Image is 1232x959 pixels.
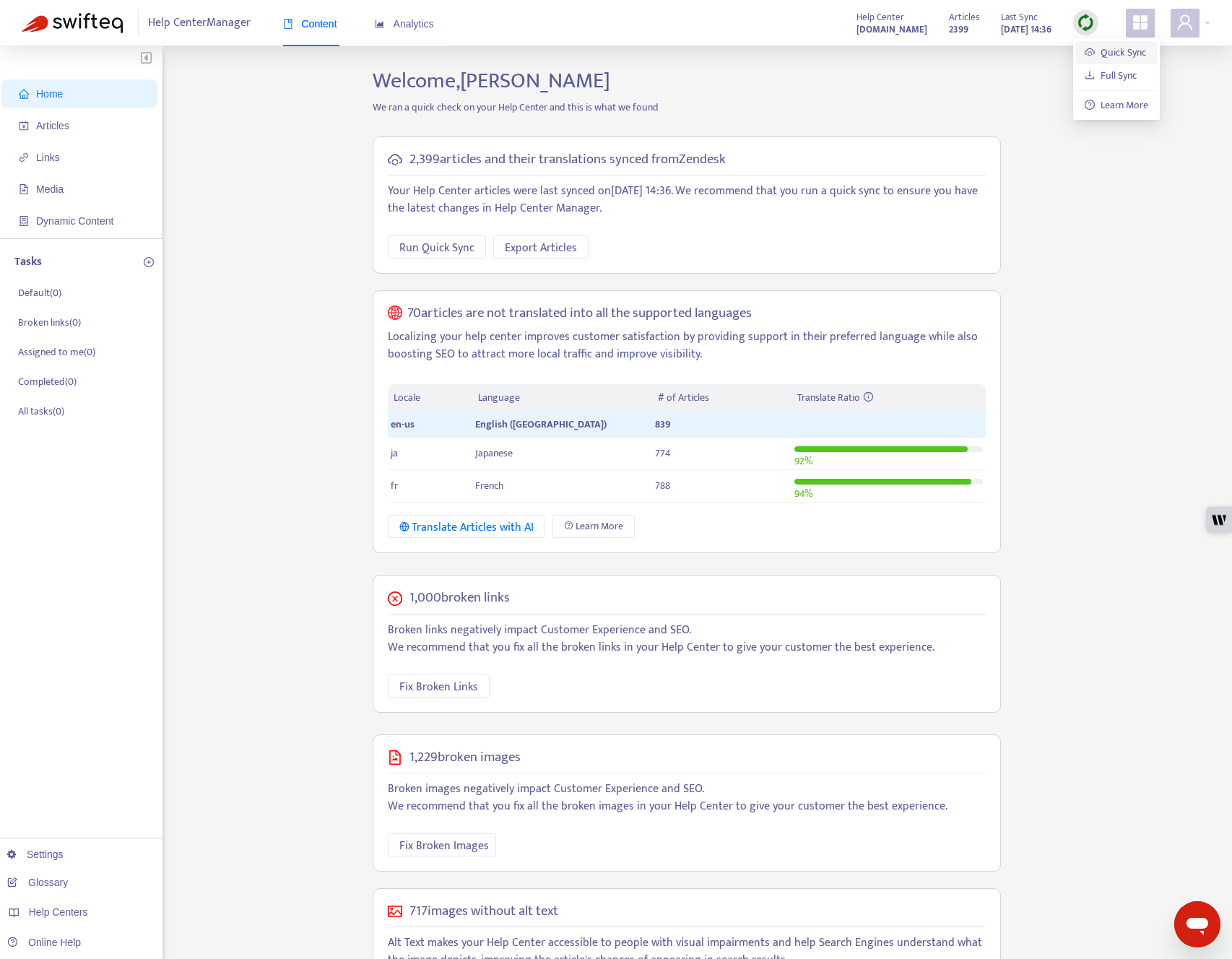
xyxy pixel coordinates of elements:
strong: [DATE] 14:36 [1001,22,1051,38]
span: Learn More [576,518,623,534]
span: Media [36,183,64,195]
span: en-us [391,416,415,433]
div: Translate Articles with AI [399,518,534,537]
span: 788 [655,477,670,494]
h5: 1,000 broken links [409,590,510,607]
img: sync.dc5367851b00ba804db3.png [1077,14,1095,32]
span: Analytics [375,18,434,30]
span: Run Quick Sync [399,239,474,257]
th: Language [472,384,651,412]
img: Swifteq [22,13,123,33]
a: question-circleLearn More [1085,97,1148,113]
span: Articles [949,9,979,25]
span: link [19,152,29,162]
span: Home [36,88,63,100]
th: # of Articles [652,384,791,412]
p: Default ( 0 ) [18,285,61,300]
span: area-chart [375,19,385,29]
h5: 717 images without alt text [409,903,558,920]
button: Fix Broken Links [388,674,490,698]
strong: 2399 [949,22,968,38]
button: Fix Broken Images [388,833,496,856]
p: Tasks [14,253,42,271]
p: Broken links ( 0 ) [18,315,81,330]
p: Completed ( 0 ) [18,374,77,389]
span: Dynamic Content [36,215,113,227]
span: Help Center Manager [148,9,251,37]
th: Locale [388,384,473,412]
button: Run Quick Sync [388,235,486,259]
span: file-image [388,750,402,765]
span: Articles [36,120,69,131]
p: Your Help Center articles were last synced on [DATE] 14:36 . We recommend that you run a quick sy... [388,183,986,217]
span: account-book [19,121,29,131]
a: Settings [7,849,64,860]
span: ja [391,445,398,461]
span: Japanese [475,445,513,461]
a: [DOMAIN_NAME] [856,21,927,38]
span: appstore [1132,14,1149,31]
p: Localizing your help center improves customer satisfaction by providing support in their preferre... [388,329,986,363]
span: close-circle [388,591,402,606]
a: Quick Sync [1085,44,1146,61]
span: container [19,216,29,226]
span: Help Center [856,9,904,25]
span: home [19,89,29,99]
span: fr [391,477,398,494]
button: Translate Articles with AI [388,515,546,538]
span: cloud-sync [388,152,402,167]
span: Links [36,152,60,163]
span: Export Articles [505,239,577,257]
p: Broken images negatively impact Customer Experience and SEO. We recommend that you fix all the br... [388,781,986,815]
p: Broken links negatively impact Customer Experience and SEO. We recommend that you fix all the bro... [388,622,986,656]
span: global [388,305,402,322]
h5: 2,399 articles and their translations synced from Zendesk [409,152,726,168]
p: Assigned to me ( 0 ) [18,344,95,360]
span: French [475,477,504,494]
p: We ran a quick check on your Help Center and this is what we found [362,100,1012,115]
iframe: Button to launch messaging window [1174,901,1220,947]
span: 94 % [794,485,812,502]
p: All tasks ( 0 ) [18,404,64,419]
span: English ([GEOGRAPHIC_DATA]) [475,416,607,433]
span: Fix Broken Links [399,678,478,696]
span: file-image [19,184,29,194]
span: Content [283,18,337,30]
span: Help Centers [29,906,88,918]
span: 92 % [794,453,812,469]
span: 774 [655,445,671,461]
span: user [1176,14,1194,31]
span: Last Sync [1001,9,1038,25]
span: plus-circle [144,257,154,267]
a: Glossary [7,877,68,888]
a: Online Help [7,937,81,948]
span: 839 [655,416,671,433]
a: Learn More [552,515,635,538]
span: Welcome, [PERSON_NAME] [373,63,610,99]
span: Fix Broken Images [399,837,489,855]
h5: 70 articles are not translated into all the supported languages [407,305,752,322]
span: book [283,19,293,29]
button: Export Articles [493,235,589,259]
a: Full Sync [1085,67,1137,84]
h5: 1,229 broken images [409,750,521,766]
span: picture [388,904,402,919]
div: Translate Ratio [797,390,979,406]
